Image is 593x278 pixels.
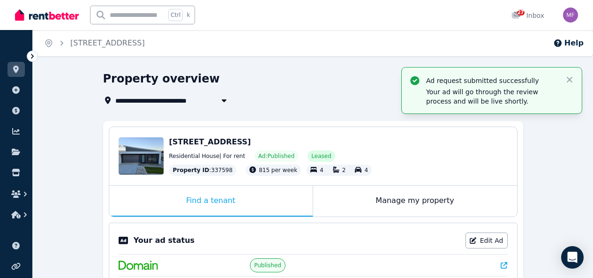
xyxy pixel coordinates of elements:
[258,152,294,160] span: Ad: Published
[426,87,557,106] p: Your ad will go through the review process and will be live shortly.
[70,38,145,47] a: [STREET_ADDRESS]
[168,9,183,21] span: Ctrl
[169,137,251,146] span: [STREET_ADDRESS]
[254,262,281,269] span: Published
[109,186,313,217] div: Find a tenant
[465,233,508,248] a: Edit Ad
[259,167,297,173] span: 815 per week
[553,38,584,49] button: Help
[15,8,79,22] img: RentBetter
[342,167,346,173] span: 2
[119,261,158,270] img: Domain.com.au
[563,8,578,23] img: Michael Farrugia
[134,235,195,246] p: Your ad status
[364,167,368,173] span: 4
[173,166,210,174] span: Property ID
[320,167,323,173] span: 4
[426,76,557,85] p: Ad request submitted successfully
[313,186,517,217] div: Manage my property
[511,11,544,20] div: Inbox
[517,10,525,15] span: 27
[169,165,237,176] div: : 337598
[561,246,584,269] div: Open Intercom Messenger
[169,152,245,160] span: Residential House | For rent
[33,30,156,56] nav: Breadcrumb
[103,71,220,86] h1: Property overview
[311,152,331,160] span: Leased
[187,11,190,19] span: k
